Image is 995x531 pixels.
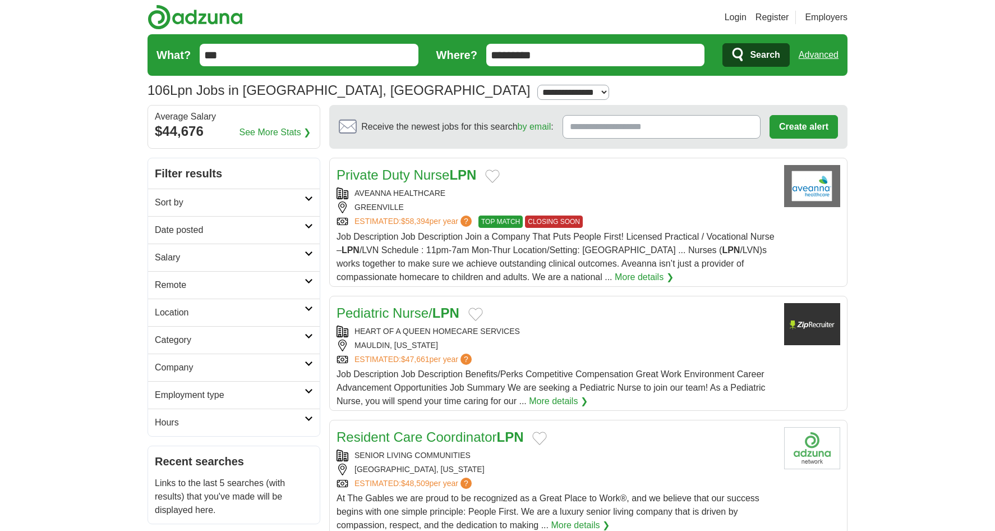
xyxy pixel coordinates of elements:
[337,493,759,530] span: At The Gables we are proud to be recognized as a Great Place to Work®, and we believe that our su...
[155,223,305,237] h2: Date posted
[148,409,320,436] a: Hours
[784,303,840,345] img: Company logo
[401,217,430,226] span: $58,394
[432,305,459,321] strong: LPN
[496,429,523,445] strong: LPN
[401,355,430,364] span: $47,661
[532,432,547,445] button: Add to favorite jobs
[155,453,313,470] h2: Recent searches
[337,202,775,213] div: GREENVILLE
[148,326,320,354] a: Category
[337,340,775,351] div: MAULDIN, [US_STATE]
[468,308,483,321] button: Add to favorite jobs
[337,369,766,406] span: Job Description Job Description Benefits/Perks Competitive Compensation Great Work Environment Ca...
[148,354,320,381] a: Company
[155,112,313,121] div: Average Salary
[436,47,477,63] label: Where?
[239,126,311,139] a: See More Stats ❯
[361,120,553,134] span: Receive the newest jobs for this search :
[148,381,320,409] a: Employment type
[155,416,305,429] h2: Hours
[529,395,588,408] a: More details ❯
[337,305,459,321] a: Pediatric Nurse/LPN
[756,11,789,24] a: Register
[148,189,320,216] a: Sort by
[784,165,840,207] img: Aveanna Healthcare logo
[485,170,500,183] button: Add to favorite jobs
[401,479,430,488] span: $48,509
[478,216,523,228] span: TOP MATCH
[799,44,839,66] a: Advanced
[155,333,305,347] h2: Category
[155,278,305,292] h2: Remote
[615,271,674,284] a: More details ❯
[155,477,313,517] p: Links to the last 5 searches (with results) that you've made will be displayed here.
[770,115,838,139] button: Create alert
[805,11,847,24] a: Employers
[337,450,775,461] div: SENIOR LIVING COMMUNITIES
[337,232,775,282] span: Job Description Job Description Join a Company That Puts People First! Licensed Practical / Vocat...
[155,196,305,209] h2: Sort by
[148,271,320,299] a: Remote
[354,216,474,228] a: ESTIMATED:$58,394per year?
[156,47,191,63] label: What?
[337,429,523,445] a: Resident Care CoordinatorLPN
[518,122,551,131] a: by email
[354,478,474,489] a: ESTIMATED:$48,509per year?
[722,43,789,67] button: Search
[155,388,305,402] h2: Employment type
[460,478,472,489] span: ?
[784,427,840,469] img: Company logo
[155,251,305,264] h2: Salary
[449,167,476,182] strong: LPN
[148,80,170,100] span: 106
[337,326,775,337] div: HEART OF A QUEEN HOMECARE SERVICES
[337,464,775,475] div: [GEOGRAPHIC_DATA], [US_STATE]
[148,158,320,189] h2: Filter results
[155,361,305,374] h2: Company
[148,4,243,30] img: Adzuna logo
[337,167,476,182] a: Private Duty NurseLPN
[460,354,472,365] span: ?
[722,245,740,255] strong: LPN
[148,83,530,98] h1: Lpn Jobs in [GEOGRAPHIC_DATA], [GEOGRAPHIC_DATA]
[354,189,445,198] a: AVEANNA HEALTHCARE
[342,245,360,255] strong: LPN
[148,244,320,271] a: Salary
[460,216,472,227] span: ?
[525,216,583,228] span: CLOSING SOON
[725,11,747,24] a: Login
[148,216,320,244] a: Date posted
[750,44,780,66] span: Search
[148,299,320,326] a: Location
[155,306,305,319] h2: Location
[155,121,313,141] div: $44,676
[354,354,474,365] a: ESTIMATED:$47,661per year?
